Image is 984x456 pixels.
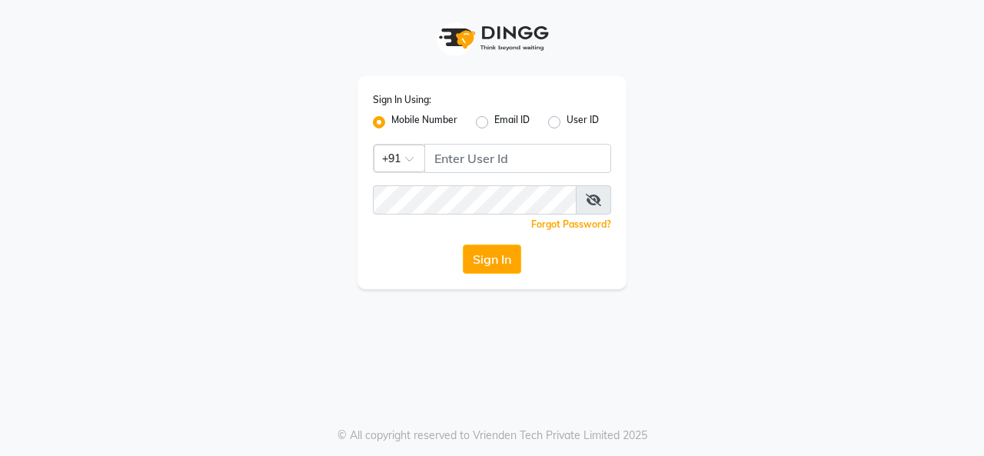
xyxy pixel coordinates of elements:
[424,144,611,173] input: Username
[391,113,457,131] label: Mobile Number
[373,185,577,215] input: Username
[373,93,431,107] label: Sign In Using:
[463,245,521,274] button: Sign In
[494,113,530,131] label: Email ID
[567,113,599,131] label: User ID
[430,15,553,61] img: logo1.svg
[531,218,611,230] a: Forgot Password?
